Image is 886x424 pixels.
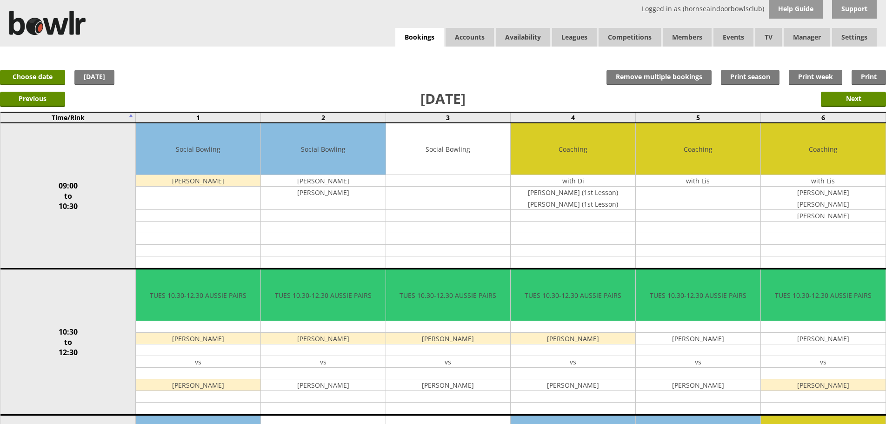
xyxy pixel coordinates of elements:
[606,70,712,85] input: Remove multiple bookings
[386,123,511,175] td: Social Bowling
[761,198,886,210] td: [PERSON_NAME]
[852,70,886,85] a: Print
[386,112,511,123] td: 3
[761,210,886,222] td: [PERSON_NAME]
[136,123,260,175] td: Social Bowling
[721,70,779,85] a: Print season
[821,92,886,107] input: Next
[761,187,886,198] td: [PERSON_NAME]
[261,123,386,175] td: Social Bowling
[713,28,753,47] a: Events
[511,333,635,344] td: [PERSON_NAME]
[663,28,712,47] span: Members
[755,28,782,47] span: TV
[136,112,261,123] td: 1
[74,70,114,85] a: [DATE]
[0,112,136,123] td: Time/Rink
[511,123,635,175] td: Coaching
[496,28,550,47] a: Availability
[261,187,386,198] td: [PERSON_NAME]
[636,379,760,391] td: [PERSON_NAME]
[636,269,760,321] td: TUES 10.30-12.30 AUSSIE PAIRS
[761,175,886,187] td: with Lis
[136,269,260,321] td: TUES 10.30-12.30 AUSSIE PAIRS
[761,379,886,391] td: [PERSON_NAME]
[261,269,386,321] td: TUES 10.30-12.30 AUSSIE PAIRS
[636,112,761,123] td: 5
[260,112,386,123] td: 2
[789,70,842,85] a: Print week
[386,379,511,391] td: [PERSON_NAME]
[761,333,886,344] td: [PERSON_NAME]
[136,356,260,368] td: vs
[552,28,597,47] a: Leagues
[261,175,386,187] td: [PERSON_NAME]
[261,333,386,344] td: [PERSON_NAME]
[511,187,635,198] td: [PERSON_NAME] (1st Lesson)
[386,269,511,321] td: TUES 10.30-12.30 AUSSIE PAIRS
[832,28,877,47] span: Settings
[511,112,636,123] td: 4
[511,175,635,187] td: with Di
[261,356,386,368] td: vs
[446,28,494,47] span: Accounts
[0,123,136,269] td: 09:00 to 10:30
[761,269,886,321] td: TUES 10.30-12.30 AUSSIE PAIRS
[395,28,444,47] a: Bookings
[761,123,886,175] td: Coaching
[386,333,511,344] td: [PERSON_NAME]
[511,269,635,321] td: TUES 10.30-12.30 AUSSIE PAIRS
[0,269,136,415] td: 10:30 to 12:30
[136,333,260,344] td: [PERSON_NAME]
[511,198,635,210] td: [PERSON_NAME] (1st Lesson)
[636,333,760,344] td: [PERSON_NAME]
[784,28,830,47] span: Manager
[136,175,260,187] td: [PERSON_NAME]
[761,356,886,368] td: vs
[636,356,760,368] td: vs
[760,112,886,123] td: 6
[261,379,386,391] td: [PERSON_NAME]
[599,28,661,47] a: Competitions
[136,379,260,391] td: [PERSON_NAME]
[636,175,760,187] td: with Lis
[511,356,635,368] td: vs
[511,379,635,391] td: [PERSON_NAME]
[386,356,511,368] td: vs
[636,123,760,175] td: Coaching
